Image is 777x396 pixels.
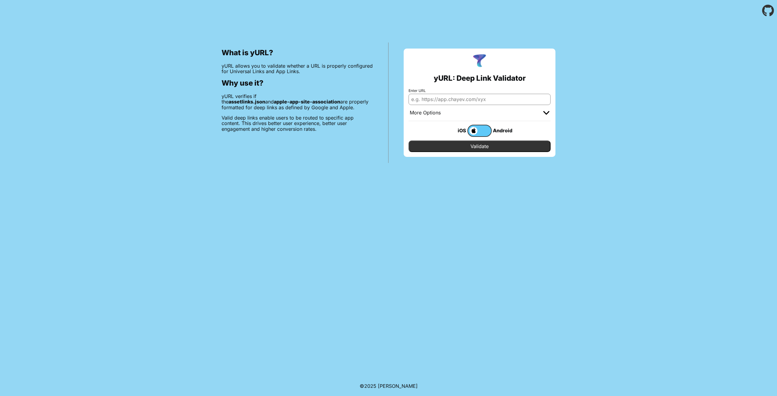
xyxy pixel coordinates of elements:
h2: What is yURL? [222,49,373,57]
div: More Options [410,110,441,116]
span: 2025 [364,383,376,389]
h2: Why use it? [222,79,373,87]
b: apple-app-site-association [274,99,340,105]
div: Android [492,127,516,134]
h2: yURL: Deep Link Validator [434,74,526,83]
p: yURL verifies if the and are properly formatted for deep links as defined by Google and Apple. [222,93,373,110]
b: assetlinks.json [229,99,265,105]
input: Validate [409,140,551,152]
a: Michael Ibragimchayev's Personal Site [378,383,418,389]
img: yURL Logo [472,53,487,69]
input: e.g. https://app.chayev.com/xyx [409,94,551,105]
footer: © [360,376,418,396]
label: Enter URL [409,89,551,93]
p: yURL allows you to validate whether a URL is properly configured for Universal Links and App Links. [222,63,373,74]
img: chevron [543,111,549,115]
div: iOS [443,127,467,134]
p: Valid deep links enable users to be routed to specific app content. This drives better user exper... [222,115,373,132]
